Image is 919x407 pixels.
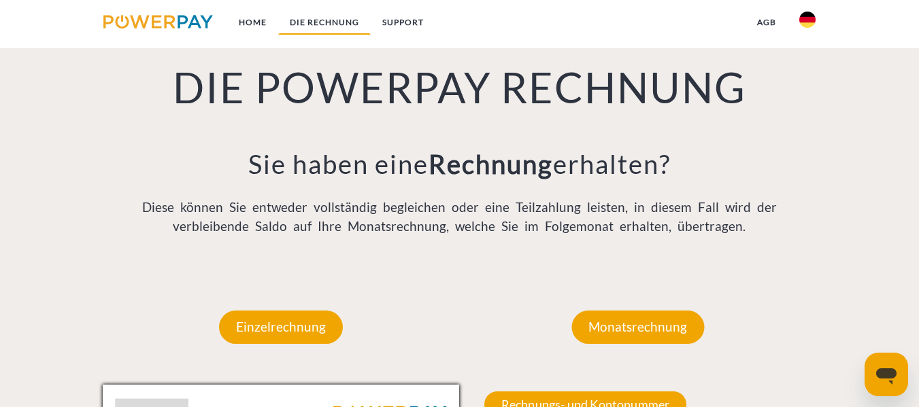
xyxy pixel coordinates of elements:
p: Einzelrechnung [219,311,343,343]
a: agb [746,10,788,35]
iframe: Schaltfläche zum Öffnen des Messaging-Fensters [865,353,908,396]
p: Diese können Sie entweder vollständig begleichen oder eine Teilzahlung leisten, in diesem Fall wi... [103,198,816,236]
h3: Sie haben eine erhalten? [103,148,816,181]
b: Rechnung [429,148,553,179]
h1: DIE POWERPAY RECHNUNG [103,62,816,114]
img: de [799,12,816,28]
a: Home [227,10,278,35]
a: SUPPORT [371,10,435,35]
p: Monatsrechnung [571,311,704,343]
a: DIE RECHNUNG [278,10,371,35]
img: logo-powerpay.svg [103,15,213,29]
